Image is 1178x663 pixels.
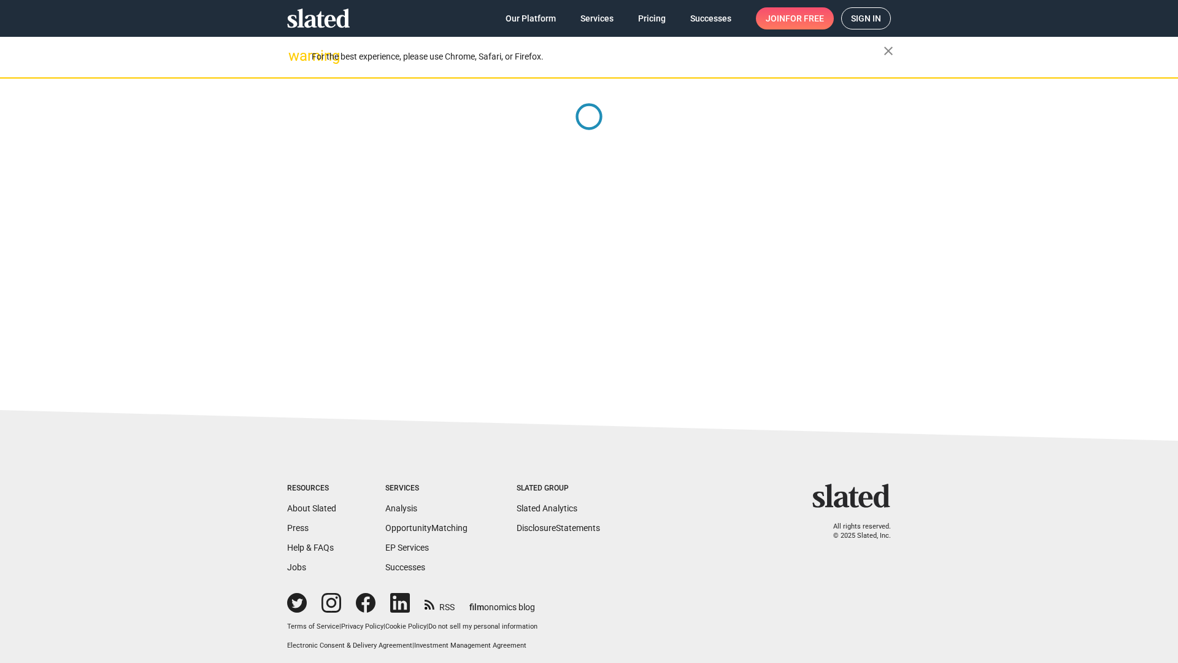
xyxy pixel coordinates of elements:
[414,642,526,649] a: Investment Management Agreement
[756,7,834,29] a: Joinfor free
[287,642,412,649] a: Electronic Consent & Delivery Agreement
[339,622,341,630] span: |
[287,543,334,552] a: Help & FAQs
[341,622,383,630] a: Privacy Policy
[517,503,577,513] a: Slated Analytics
[766,7,824,29] span: Join
[287,562,306,572] a: Jobs
[312,48,883,65] div: For the best experience, please use Chrome, Safari, or Firefox.
[680,7,741,29] a: Successes
[881,44,896,58] mat-icon: close
[517,484,600,494] div: Slated Group
[690,7,731,29] span: Successes
[496,7,566,29] a: Our Platform
[385,523,468,533] a: OpportunityMatching
[517,523,600,533] a: DisclosureStatements
[628,7,676,29] a: Pricing
[287,503,336,513] a: About Slated
[287,622,339,630] a: Terms of Service
[841,7,891,29] a: Sign in
[428,622,537,632] button: Do not sell my personal information
[288,48,303,63] mat-icon: warning
[385,543,429,552] a: EP Services
[287,523,309,533] a: Press
[412,642,414,649] span: |
[383,622,385,630] span: |
[385,622,426,630] a: Cookie Policy
[385,484,468,494] div: Services
[785,7,824,29] span: for free
[426,622,428,630] span: |
[385,562,425,572] a: Successes
[638,7,666,29] span: Pricing
[287,484,336,494] div: Resources
[580,7,614,29] span: Services
[425,594,455,613] a: RSS
[820,522,891,540] p: All rights reserved. © 2025 Slated, Inc.
[469,602,484,612] span: film
[469,592,535,613] a: filmonomics blog
[571,7,623,29] a: Services
[851,8,881,29] span: Sign in
[385,503,417,513] a: Analysis
[506,7,556,29] span: Our Platform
